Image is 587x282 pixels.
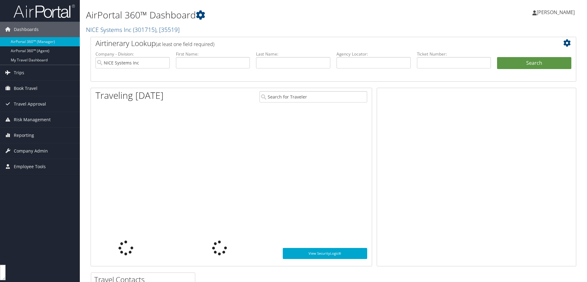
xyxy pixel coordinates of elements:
h2: Airtinerary Lookup [95,38,531,48]
span: Trips [14,65,24,80]
input: Search for Traveler [259,91,367,102]
span: (at least one field required) [156,41,214,48]
label: Agency Locator: [336,51,411,57]
label: Company - Division: [95,51,170,57]
label: Ticket Number: [417,51,491,57]
span: ( 301715 ) [133,25,156,34]
span: Dashboards [14,22,39,37]
a: View SecurityLogic® [283,248,367,259]
span: Employee Tools [14,159,46,174]
h1: Traveling [DATE] [95,89,164,102]
span: Reporting [14,128,34,143]
span: Travel Approval [14,96,46,112]
label: Last Name: [256,51,330,57]
span: [PERSON_NAME] [537,9,575,16]
span: Risk Management [14,112,51,127]
span: , [ 35519 ] [156,25,180,34]
h1: AirPortal 360™ Dashboard [86,9,416,21]
span: Book Travel [14,81,37,96]
span: Company Admin [14,143,48,159]
a: NICE Systems Inc [86,25,180,34]
button: Search [497,57,571,69]
label: First Name: [176,51,250,57]
a: [PERSON_NAME] [532,3,581,21]
img: airportal-logo.png [14,4,75,18]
